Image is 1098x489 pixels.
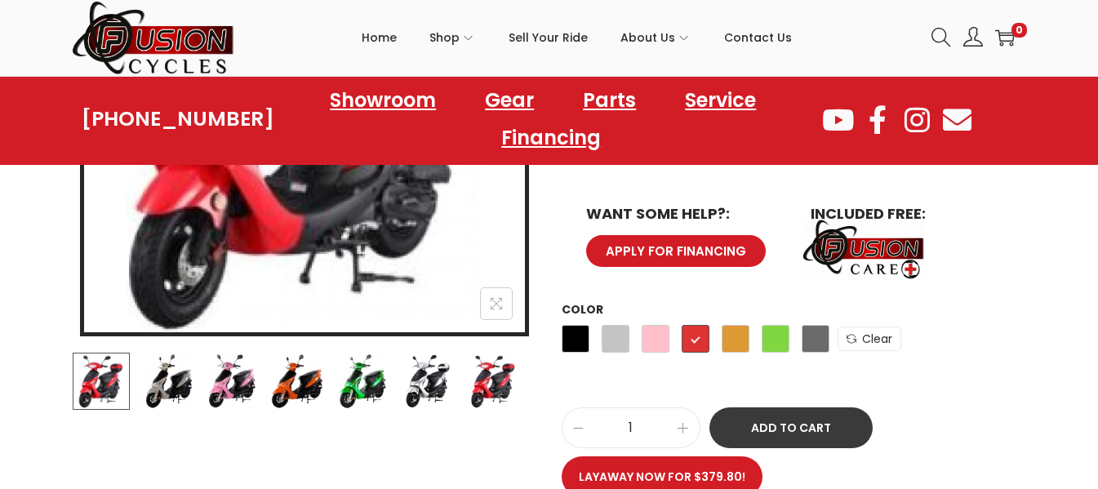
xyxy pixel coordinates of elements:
[620,1,691,74] a: About Us
[429,1,476,74] a: Shop
[73,353,130,410] img: Product image
[362,1,397,74] a: Home
[838,327,901,351] a: Clear
[995,28,1015,47] a: 0
[606,245,746,257] span: APPLY FOR FINANCING
[82,108,274,131] a: [PHONE_NUMBER]
[469,82,550,119] a: Gear
[137,353,194,410] img: Product image
[429,17,460,58] span: Shop
[333,353,390,410] img: Product image
[509,1,588,74] a: Sell Your Ride
[562,301,603,318] label: Color
[509,17,588,58] span: Sell Your Ride
[567,82,652,119] a: Parts
[399,353,456,410] img: Product image
[485,119,617,157] a: Financing
[235,1,919,74] nav: Primary navigation
[203,353,260,410] img: Product image
[724,1,792,74] a: Contact Us
[811,207,1002,221] h6: INCLUDED FREE:
[620,17,675,58] span: About Us
[669,82,772,119] a: Service
[586,207,778,221] h6: WANT SOME HELP?:
[269,353,326,410] img: Product image
[724,17,792,58] span: Contact Us
[362,17,397,58] span: Home
[274,82,820,157] nav: Menu
[562,416,700,439] input: Product quantity
[464,353,521,410] img: Product image
[586,235,766,267] a: APPLY FOR FINANCING
[709,407,873,448] button: Add to Cart
[313,82,452,119] a: Showroom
